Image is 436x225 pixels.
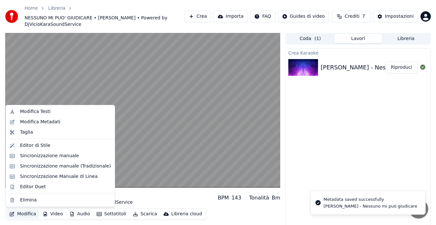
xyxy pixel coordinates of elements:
[334,34,382,43] button: Lavori
[7,210,39,219] button: Modifica
[286,49,431,56] div: Crea Karaoke
[5,199,133,206] div: [PERSON_NAME] • Powered by DjVicioKaraSoundService
[332,11,370,22] button: Crediti7
[362,13,365,20] span: 7
[271,194,280,202] div: Bm
[20,142,50,149] div: Editor di Stile
[231,194,241,202] div: 143
[385,62,418,73] button: Riproduci
[20,108,50,115] div: Modifica Testi
[25,5,185,28] nav: breadcrumb
[286,34,334,43] button: Coda
[385,13,414,20] div: Impostazioni
[40,210,66,219] button: Video
[48,5,65,12] a: Libreria
[25,15,185,28] span: NESSUNO MI PUO' GIUDICARE • [PERSON_NAME] • Powered by DjVicioKaraSoundService
[20,163,111,169] div: Sincronizzazione manuale (Tradizionale)
[373,11,418,22] button: Impostazioni
[278,11,329,22] button: Guides di video
[5,190,133,199] div: NESSUNO MI PUO' GIUDICARE
[249,194,269,202] div: Tonalità
[20,173,98,180] div: Sincronizzazione Manuale di Linea
[20,197,37,203] div: Elimina
[314,36,321,42] span: ( 1 )
[5,10,18,23] img: youka
[324,203,417,209] div: [PERSON_NAME] - Nessuno mi può giudicare
[20,184,46,190] div: Editor Duet
[67,210,93,219] button: Audio
[130,210,160,219] button: Scarica
[20,129,33,136] div: Taglia
[382,34,430,43] button: Libreria
[20,153,79,159] div: Sincronizzazione manuale
[25,5,38,12] a: Home
[171,211,202,217] div: Libreria cloud
[250,11,275,22] button: FAQ
[345,13,359,20] span: Crediti
[94,210,129,219] button: Sottotitoli
[214,11,248,22] button: Importa
[20,119,60,125] div: Modifica Metadati
[185,11,211,22] button: Crea
[218,194,229,202] div: BPM
[324,196,417,203] div: Metadata saved successfully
